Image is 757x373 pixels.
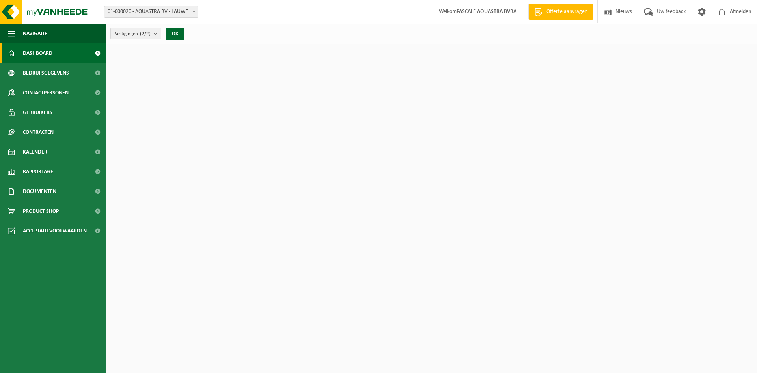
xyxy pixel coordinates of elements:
[23,142,47,162] span: Kalender
[115,28,151,40] span: Vestigingen
[457,9,516,15] strong: PASCALE AQUASTRA BVBA
[23,103,52,122] span: Gebruikers
[104,6,198,18] span: 01-000020 - AQUASTRA BV - LAUWE
[23,43,52,63] span: Dashboard
[23,83,69,103] span: Contactpersonen
[110,28,161,39] button: Vestigingen(2/2)
[544,8,589,16] span: Offerte aanvragen
[166,28,184,40] button: OK
[23,122,54,142] span: Contracten
[23,182,56,201] span: Documenten
[23,63,69,83] span: Bedrijfsgegevens
[528,4,593,20] a: Offerte aanvragen
[23,24,47,43] span: Navigatie
[23,201,59,221] span: Product Shop
[23,162,53,182] span: Rapportage
[23,221,87,241] span: Acceptatievoorwaarden
[140,31,151,36] count: (2/2)
[104,6,198,17] span: 01-000020 - AQUASTRA BV - LAUWE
